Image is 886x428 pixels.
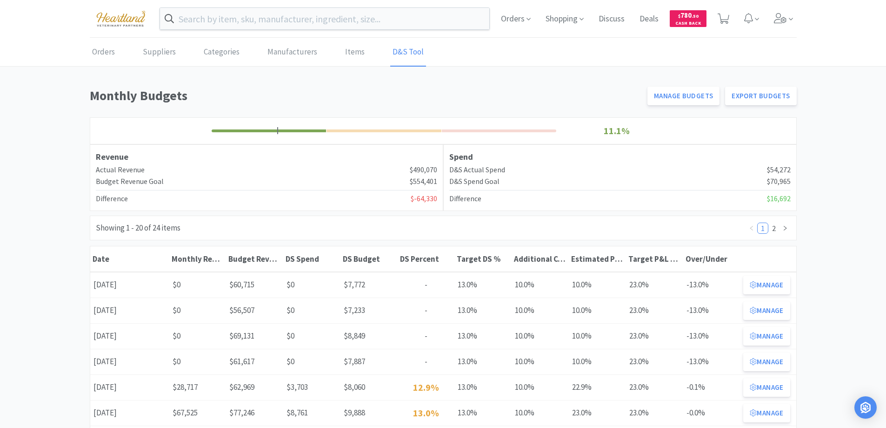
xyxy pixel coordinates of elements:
[96,193,128,205] h4: Difference
[265,38,320,67] a: Manufacturers
[678,13,680,19] span: $
[743,276,790,294] button: Manage
[449,164,505,176] h4: D&S Actual Spend
[743,378,790,397] button: Manage
[512,326,569,346] div: 10.0%
[512,352,569,371] div: 10.0%
[779,223,791,234] li: Next Page
[286,382,308,392] span: $3,703
[286,305,294,315] span: $0
[746,223,757,234] li: Previous Page
[569,352,626,371] div: 10.0%
[670,6,706,31] a: $780.50Cash Back
[626,403,683,422] div: 23.0%
[343,254,395,264] div: DS Budget
[343,38,367,67] a: Items
[96,164,145,176] h4: Actual Revenue
[286,408,308,418] span: $8,761
[410,164,437,176] span: $490,070
[344,331,365,341] span: $8,849
[743,327,790,346] button: Manage
[401,355,452,368] p: -
[228,254,281,264] div: Budget Revenue
[90,326,169,346] div: [DATE]
[758,223,768,233] a: 1
[286,331,294,341] span: $0
[512,301,569,320] div: 10.0%
[449,193,481,205] h4: Difference
[201,38,242,67] a: Categories
[743,301,790,320] button: Manage
[93,254,167,264] div: Date
[626,275,683,294] div: 23.0%
[636,15,662,23] a: Deals
[390,38,426,67] a: D&S Tool
[686,254,738,264] div: Over/Under
[344,382,365,392] span: $8,060
[569,301,626,320] div: 10.0%
[571,254,624,264] div: Estimated P&L COS %
[512,275,569,294] div: 10.0%
[286,356,294,367] span: $0
[140,38,178,67] a: Suppliers
[401,279,452,291] p: -
[229,382,254,392] span: $62,969
[628,254,681,264] div: Target P&L COS %
[512,403,569,422] div: 10.0%
[767,164,791,176] span: $54,272
[173,382,198,392] span: $28,717
[90,352,169,371] div: [DATE]
[743,353,790,371] button: Manage
[595,15,628,23] a: Discuss
[569,378,626,397] div: 22.9%
[454,378,512,397] div: 13.0%
[454,275,512,294] div: 13.0%
[229,331,254,341] span: $69,131
[344,305,365,315] span: $7,233
[626,352,683,371] div: 23.0%
[449,150,791,164] h3: Spend
[569,326,626,346] div: 10.0%
[767,176,791,188] span: $70,965
[172,254,224,264] div: Monthly Revenue
[683,326,740,346] div: -13.0%
[411,193,437,205] span: $-64,330
[743,404,790,422] button: Manage
[683,378,740,397] div: -0.1%
[454,403,512,422] div: 13.0%
[782,225,788,231] i: icon: right
[683,301,740,320] div: -13.0%
[683,403,740,422] div: -0.0%
[683,275,740,294] div: -13.0%
[173,279,180,290] span: $0
[457,254,509,264] div: Target DS %
[626,378,683,397] div: 23.0%
[173,305,180,315] span: $0
[675,21,701,27] span: Cash Back
[173,356,180,367] span: $0
[90,38,117,67] a: Orders
[401,304,452,317] p: -
[173,408,198,418] span: $67,525
[454,301,512,320] div: 13.0%
[90,301,169,320] div: [DATE]
[569,403,626,422] div: 23.0%
[401,330,452,342] p: -
[344,356,365,367] span: $7,887
[692,13,699,19] span: . 50
[229,408,254,418] span: $77,246
[96,176,164,188] h4: Budget Revenue Goal
[401,380,452,395] p: 12.9%
[229,279,254,290] span: $60,715
[626,301,683,320] div: 23.0%
[647,87,719,105] button: Manage Budgets
[173,331,180,341] span: $0
[400,254,453,264] div: DS Percent
[725,87,796,105] a: Export Budgets
[768,223,779,234] li: 2
[514,254,566,264] div: Additional COS %
[678,11,699,20] span: 780
[286,279,294,290] span: $0
[454,326,512,346] div: 13.0%
[410,176,437,188] span: $554,401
